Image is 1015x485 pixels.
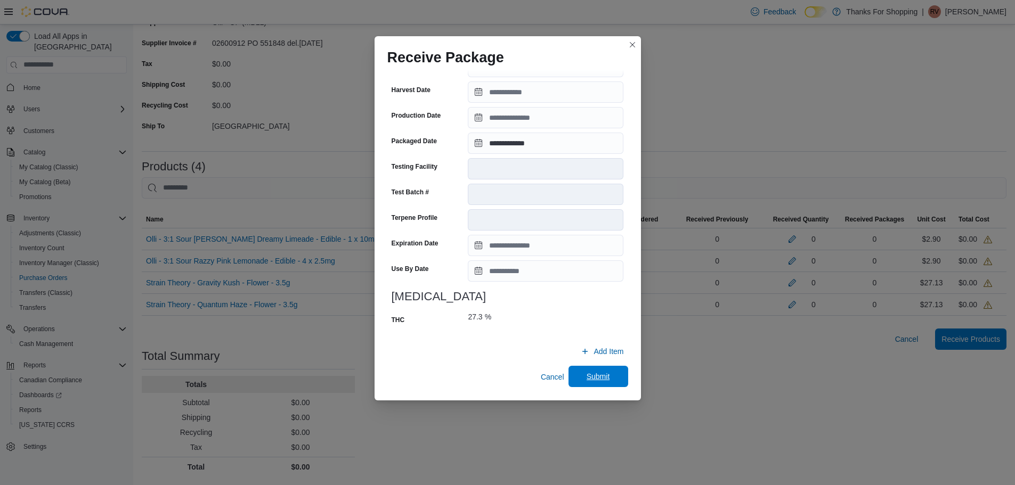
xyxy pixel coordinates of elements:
[468,107,623,128] input: Press the down key to open a popover containing a calendar.
[392,188,429,196] label: Test Batch #
[392,137,437,145] label: Packaged Date
[392,86,431,94] label: Harvest Date
[541,372,564,382] span: Cancel
[392,316,405,324] label: THC
[594,346,623,357] span: Add Item
[576,341,628,362] button: Add Item
[392,162,437,171] label: Testing Facility
[468,81,623,103] input: Press the down key to open a popover containing a calendar.
[392,213,437,222] label: Terpene Profile
[485,311,491,322] div: %
[392,265,429,273] label: Use By Date
[626,38,639,51] button: Closes this modal window
[587,371,610,382] span: Submit
[569,366,628,387] button: Submit
[392,290,624,303] h3: [MEDICAL_DATA]
[468,133,623,154] input: Press the down key to open a popover containing a calendar.
[468,311,482,322] p: 27.3
[468,235,623,256] input: Press the down key to open a popover containing a calendar.
[537,366,569,388] button: Cancel
[387,49,504,66] h1: Receive Package
[392,111,441,120] label: Production Date
[468,260,623,282] input: Press the down key to open a popover containing a calendar.
[392,239,439,248] label: Expiration Date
